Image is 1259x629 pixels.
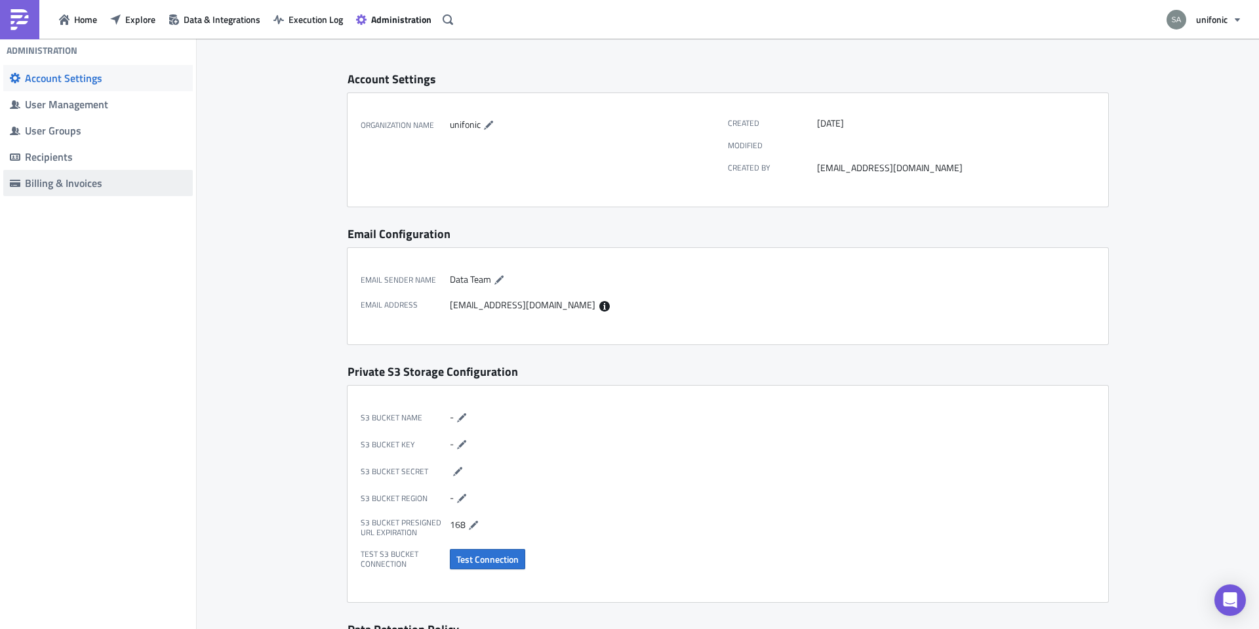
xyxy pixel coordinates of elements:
div: [EMAIL_ADDRESS][DOMAIN_NAME] [450,299,721,312]
span: 168 [450,517,466,531]
h4: Administration [7,45,77,56]
label: Created [728,117,817,129]
label: S3 Bucket Region [361,491,450,506]
span: Data Team [450,272,491,285]
span: - [450,409,454,423]
div: Recipients [25,150,186,163]
span: Test Connection [456,552,519,566]
label: Modified [728,140,817,150]
span: Administration [371,12,431,26]
img: PushMetrics [9,9,30,30]
button: Test Connection [450,549,525,569]
span: unifonic [1196,12,1228,26]
div: Account Settings [25,71,186,85]
div: User Management [25,98,186,111]
div: Email Configuration [348,226,1108,241]
button: Administration [350,9,438,30]
span: Explore [125,12,155,26]
span: Data & Integrations [184,12,260,26]
label: S3 Bucket Name [361,410,450,426]
button: Data & Integrations [162,9,267,30]
div: [EMAIL_ADDRESS][DOMAIN_NAME] [817,162,1089,174]
button: Execution Log [267,9,350,30]
button: Home [52,9,104,30]
div: Billing & Invoices [25,176,186,190]
button: Explore [104,9,162,30]
label: Test S3 Bucket Connection [361,549,450,569]
span: unifonic [450,117,481,131]
label: Email Sender Name [361,272,450,288]
label: S3 Bucket Secret [361,464,450,479]
div: Private S3 Storage Configuration [348,364,1108,379]
span: - [450,436,454,450]
img: Avatar [1165,9,1188,31]
div: User Groups [25,124,186,137]
label: Email Address [361,299,450,312]
span: - [450,490,454,504]
time: 2022-09-06T11:49:44Z [817,117,844,129]
label: Organization Name [361,117,450,133]
label: S3 Bucket Presigned URL expiration [361,517,450,538]
div: Open Intercom Messenger [1214,584,1246,616]
button: unifonic [1159,5,1249,34]
div: Account Settings [348,71,1108,87]
label: S3 Bucket Key [361,437,450,453]
span: Home [74,12,97,26]
label: Created by [728,162,817,174]
span: Execution Log [289,12,343,26]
